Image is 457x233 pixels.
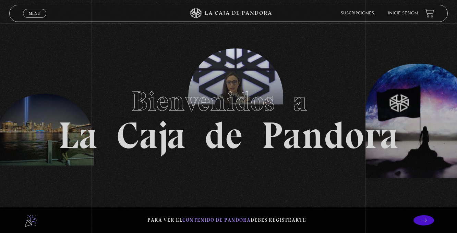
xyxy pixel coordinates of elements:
a: View your shopping cart [425,9,434,18]
a: Inicie sesión [388,11,418,15]
a: Suscripciones [341,11,374,15]
span: contenido de Pandora [182,217,251,223]
span: Menu [29,11,40,15]
p: Para ver el debes registrarte [147,216,306,225]
span: Cerrar [26,17,43,22]
span: Bienvenidos a [131,85,326,118]
h1: La Caja de Pandora [58,79,399,154]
